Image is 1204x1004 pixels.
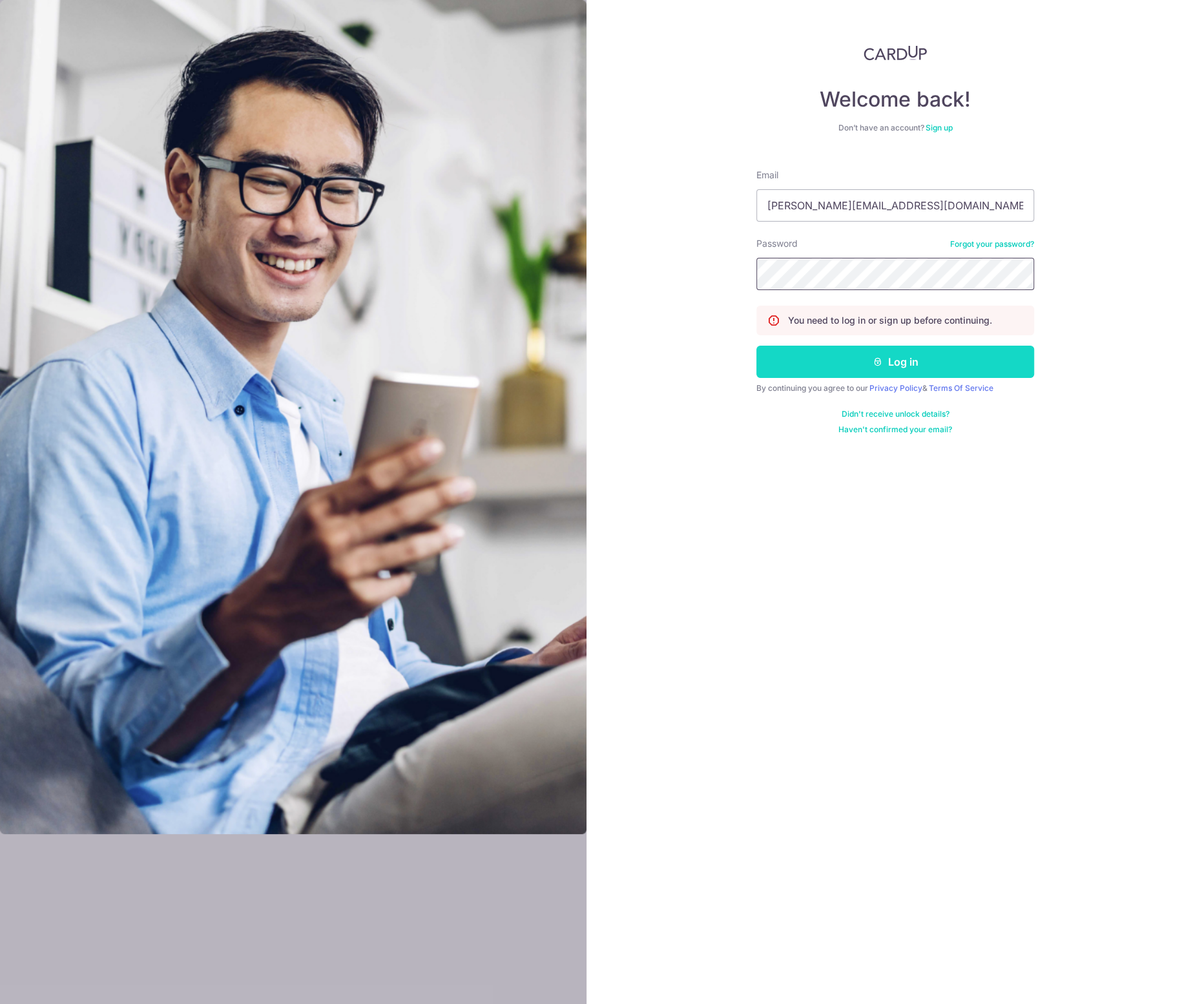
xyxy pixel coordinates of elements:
[929,383,993,393] a: Terms Of Service
[756,383,1034,393] div: By continuing you agree to our &
[950,239,1034,249] a: Forgot your password?
[842,409,950,419] a: Didn't receive unlock details?
[926,123,953,132] a: Sign up
[869,383,922,393] a: Privacy Policy
[864,45,927,61] img: CardUp Logo
[838,424,952,435] a: Haven't confirmed your email?
[756,123,1034,133] div: Don’t have an account?
[756,87,1034,112] h4: Welcome back!
[756,346,1034,378] button: Log in
[788,314,992,327] p: You need to log in or sign up before continuing.
[756,237,798,250] label: Password
[756,169,778,182] label: Email
[756,189,1034,222] input: Enter your Email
